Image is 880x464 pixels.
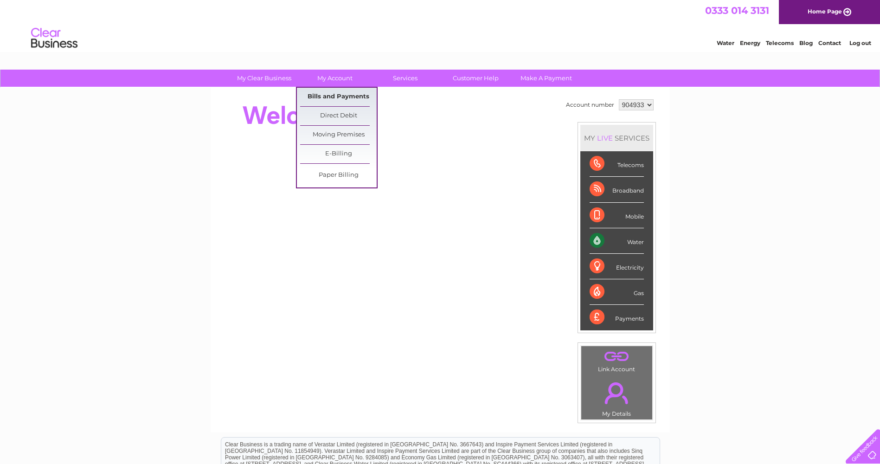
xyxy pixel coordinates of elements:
[584,348,650,365] a: .
[226,70,302,87] a: My Clear Business
[367,70,443,87] a: Services
[300,126,377,144] a: Moving Premises
[818,39,841,46] a: Contact
[766,39,794,46] a: Telecoms
[740,39,760,46] a: Energy
[300,145,377,163] a: E-Billing
[564,97,617,113] td: Account number
[849,39,871,46] a: Log out
[590,279,644,305] div: Gas
[300,88,377,106] a: Bills and Payments
[590,203,644,228] div: Mobile
[590,177,644,202] div: Broadband
[300,166,377,185] a: Paper Billing
[296,70,373,87] a: My Account
[705,5,769,16] a: 0333 014 3131
[799,39,813,46] a: Blog
[581,374,653,420] td: My Details
[590,228,644,254] div: Water
[221,5,660,45] div: Clear Business is a trading name of Verastar Limited (registered in [GEOGRAPHIC_DATA] No. 3667643...
[580,125,653,151] div: MY SERVICES
[508,70,585,87] a: Make A Payment
[590,254,644,279] div: Electricity
[31,24,78,52] img: logo.png
[300,107,377,125] a: Direct Debit
[581,346,653,375] td: Link Account
[595,134,615,142] div: LIVE
[584,377,650,409] a: .
[590,151,644,177] div: Telecoms
[590,305,644,330] div: Payments
[717,39,734,46] a: Water
[437,70,514,87] a: Customer Help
